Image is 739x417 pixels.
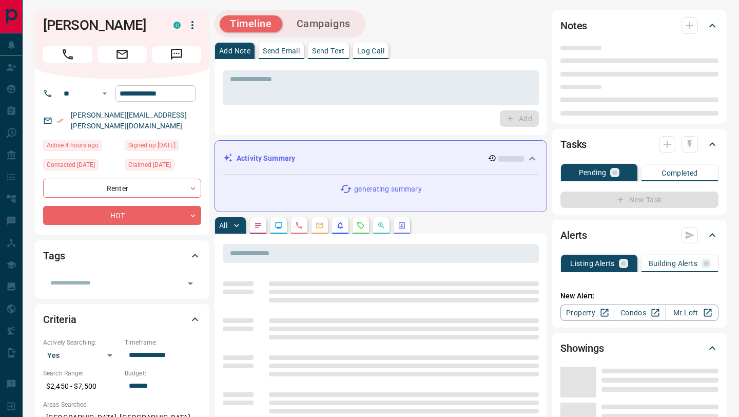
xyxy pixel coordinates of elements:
[128,140,176,150] span: Signed up [DATE]
[560,223,718,248] div: Alerts
[43,347,120,364] div: Yes
[295,221,303,230] svg: Calls
[560,13,718,38] div: Notes
[560,340,604,356] h2: Showings
[43,248,65,264] h2: Tags
[560,336,718,361] div: Showings
[43,307,201,332] div: Criteria
[71,111,187,130] a: [PERSON_NAME][EMAIL_ADDRESS][PERSON_NAME][DOMAIN_NAME]
[125,159,201,174] div: Tue Jun 10 2025
[560,136,587,153] h2: Tasks
[649,260,697,267] p: Building Alerts
[125,140,201,154] div: Tue Jun 10 2025
[579,169,607,176] p: Pending
[43,46,92,63] span: Call
[560,291,718,301] p: New Alert:
[43,311,76,328] h2: Criteria
[263,47,300,54] p: Send Email
[56,117,64,124] svg: Email Verified
[125,338,201,347] p: Timeframe:
[354,184,421,195] p: generating summary
[286,15,361,32] button: Campaigns
[336,221,344,230] svg: Listing Alerts
[560,132,718,157] div: Tasks
[98,46,147,63] span: Email
[560,227,587,243] h2: Alerts
[47,160,95,170] span: Contacted [DATE]
[125,369,201,378] p: Budget:
[43,243,201,268] div: Tags
[254,221,262,230] svg: Notes
[560,17,587,34] h2: Notes
[99,87,111,100] button: Open
[613,305,666,321] a: Condos
[219,47,250,54] p: Add Note
[152,46,201,63] span: Message
[237,153,295,164] p: Activity Summary
[43,179,201,198] div: Renter
[570,260,615,267] p: Listing Alerts
[220,15,282,32] button: Timeline
[173,22,181,29] div: condos.ca
[47,140,99,150] span: Active 4 hours ago
[43,17,158,33] h1: [PERSON_NAME]
[316,221,324,230] svg: Emails
[357,47,384,54] p: Log Call
[43,140,120,154] div: Mon Aug 18 2025
[357,221,365,230] svg: Requests
[219,222,227,229] p: All
[560,305,613,321] a: Property
[43,338,120,347] p: Actively Searching:
[275,221,283,230] svg: Lead Browsing Activity
[183,276,198,291] button: Open
[398,221,406,230] svg: Agent Actions
[312,47,345,54] p: Send Text
[662,169,698,177] p: Completed
[43,400,201,409] p: Areas Searched:
[43,206,201,225] div: HOT
[666,305,718,321] a: Mr.Loft
[223,149,538,168] div: Activity Summary
[43,369,120,378] p: Search Range:
[43,378,120,395] p: $2,450 - $7,500
[43,159,120,174] div: Sat Aug 16 2025
[377,221,385,230] svg: Opportunities
[128,160,171,170] span: Claimed [DATE]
